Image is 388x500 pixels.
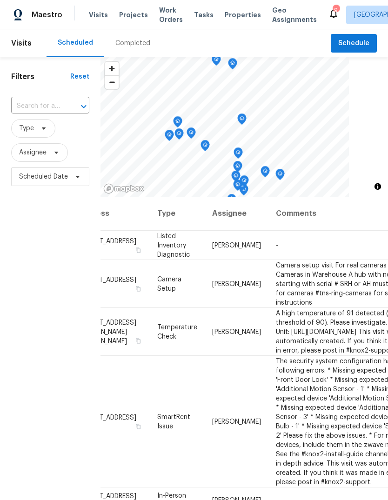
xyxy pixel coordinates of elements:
[333,6,339,15] div: 9
[105,62,119,75] button: Zoom in
[212,328,261,335] span: [PERSON_NAME]
[225,10,261,20] span: Properties
[261,166,270,180] div: Map marker
[187,127,196,142] div: Map marker
[233,161,242,175] div: Map marker
[237,113,247,128] div: Map marker
[103,183,144,194] a: Mapbox homepage
[240,175,249,190] div: Map marker
[19,172,68,181] span: Scheduled Date
[78,319,136,344] span: [STREET_ADDRESS][PERSON_NAME][PERSON_NAME]
[233,180,242,194] div: Map marker
[372,181,383,192] button: Toggle attribution
[375,181,381,192] span: Toggle attribution
[157,233,190,258] span: Listed Inventory Diagnostic
[134,336,142,345] button: Copy Address
[11,99,63,113] input: Search for an address...
[78,493,136,500] span: [STREET_ADDRESS]
[234,147,243,162] div: Map marker
[227,194,236,208] div: Map marker
[105,76,119,89] span: Zoom out
[173,116,182,131] div: Map marker
[165,130,174,144] div: Map marker
[275,169,285,183] div: Map marker
[19,124,34,133] span: Type
[11,72,70,81] h1: Filters
[134,422,142,430] button: Copy Address
[78,238,136,244] span: [STREET_ADDRESS]
[212,54,221,69] div: Map marker
[159,6,183,24] span: Work Orders
[228,58,237,73] div: Map marker
[115,39,150,48] div: Completed
[11,33,32,53] span: Visits
[58,38,93,47] div: Scheduled
[89,10,108,20] span: Visits
[157,413,190,429] span: SmartRent Issue
[205,197,268,231] th: Assignee
[78,276,136,283] span: [STREET_ADDRESS]
[150,197,205,231] th: Type
[194,12,214,18] span: Tasks
[331,34,377,53] button: Schedule
[32,10,62,20] span: Maestro
[105,75,119,89] button: Zoom out
[134,284,142,293] button: Copy Address
[119,10,148,20] span: Projects
[19,148,47,157] span: Assignee
[157,276,181,292] span: Camera Setup
[212,242,261,248] span: [PERSON_NAME]
[100,57,349,197] canvas: Map
[78,414,136,420] span: [STREET_ADDRESS]
[231,171,241,185] div: Map marker
[201,140,210,154] div: Map marker
[78,197,150,231] th: Address
[134,246,142,254] button: Copy Address
[174,128,184,143] div: Map marker
[212,418,261,425] span: [PERSON_NAME]
[276,242,278,248] span: -
[272,6,317,24] span: Geo Assignments
[77,100,90,113] button: Open
[157,324,197,340] span: Temperature Check
[212,280,261,287] span: [PERSON_NAME]
[338,38,369,49] span: Schedule
[70,72,89,81] div: Reset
